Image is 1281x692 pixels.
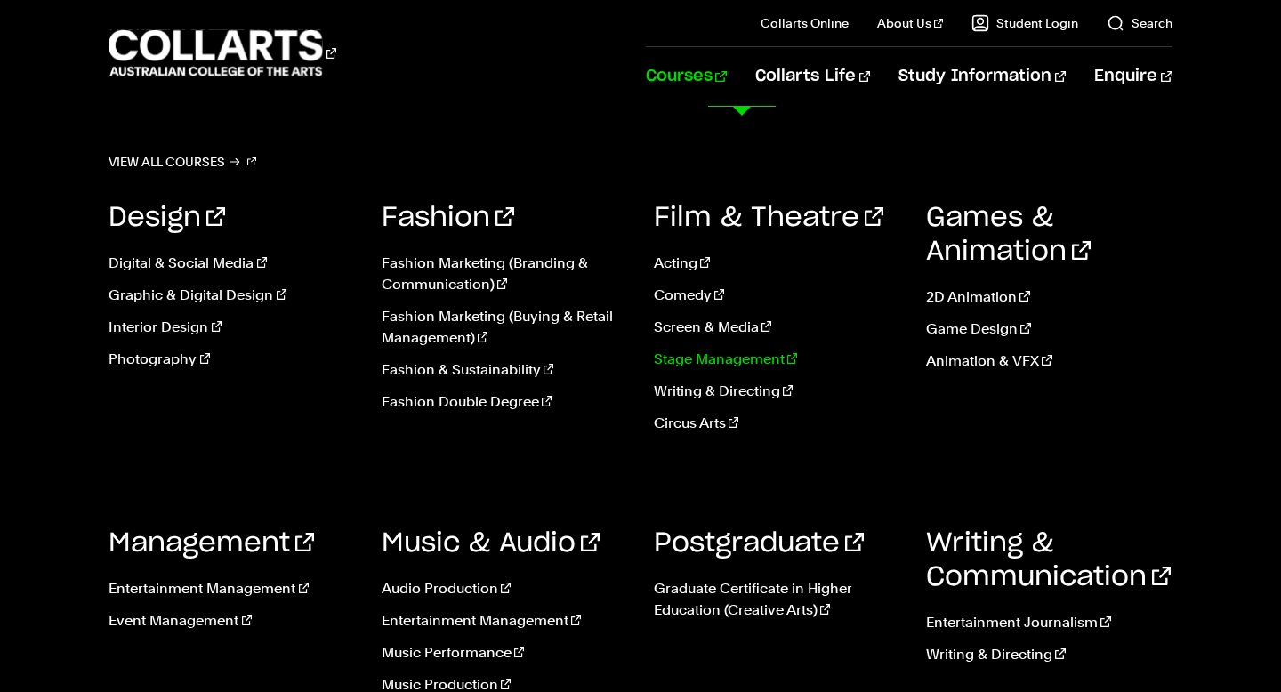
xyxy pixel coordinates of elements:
[382,205,514,231] a: Fashion
[971,14,1078,32] a: Student Login
[926,350,1172,372] a: Animation & VFX
[898,47,1066,106] a: Study Information
[109,285,354,306] a: Graphic & Digital Design
[382,306,627,349] a: Fashion Marketing (Buying & Retail Management)
[926,318,1172,340] a: Game Design
[382,359,627,381] a: Fashion & Sustainability
[109,349,354,370] a: Photography
[761,14,849,32] a: Collarts Online
[1094,47,1172,106] a: Enquire
[926,530,1171,591] a: Writing & Communication
[109,610,354,632] a: Event Management
[109,530,314,557] a: Management
[109,578,354,599] a: Entertainment Management
[755,47,870,106] a: Collarts Life
[109,205,225,231] a: Design
[382,253,627,295] a: Fashion Marketing (Branding & Communication)
[654,578,899,621] a: Graduate Certificate in Higher Education (Creative Arts)
[654,349,899,370] a: Stage Management
[654,530,864,557] a: Postgraduate
[654,285,899,306] a: Comedy
[109,28,336,78] div: Go to homepage
[654,317,899,338] a: Screen & Media
[382,610,627,632] a: Entertainment Management
[877,14,943,32] a: About Us
[109,317,354,338] a: Interior Design
[646,47,727,106] a: Courses
[1107,14,1172,32] a: Search
[654,253,899,274] a: Acting
[382,391,627,413] a: Fashion Double Degree
[382,530,600,557] a: Music & Audio
[109,253,354,274] a: Digital & Social Media
[654,413,899,434] a: Circus Arts
[382,642,627,664] a: Music Performance
[926,644,1172,665] a: Writing & Directing
[109,149,256,174] a: View all courses
[654,381,899,402] a: Writing & Directing
[382,578,627,599] a: Audio Production
[654,205,883,231] a: Film & Theatre
[926,205,1091,265] a: Games & Animation
[926,286,1172,308] a: 2D Animation
[926,612,1172,633] a: Entertainment Journalism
